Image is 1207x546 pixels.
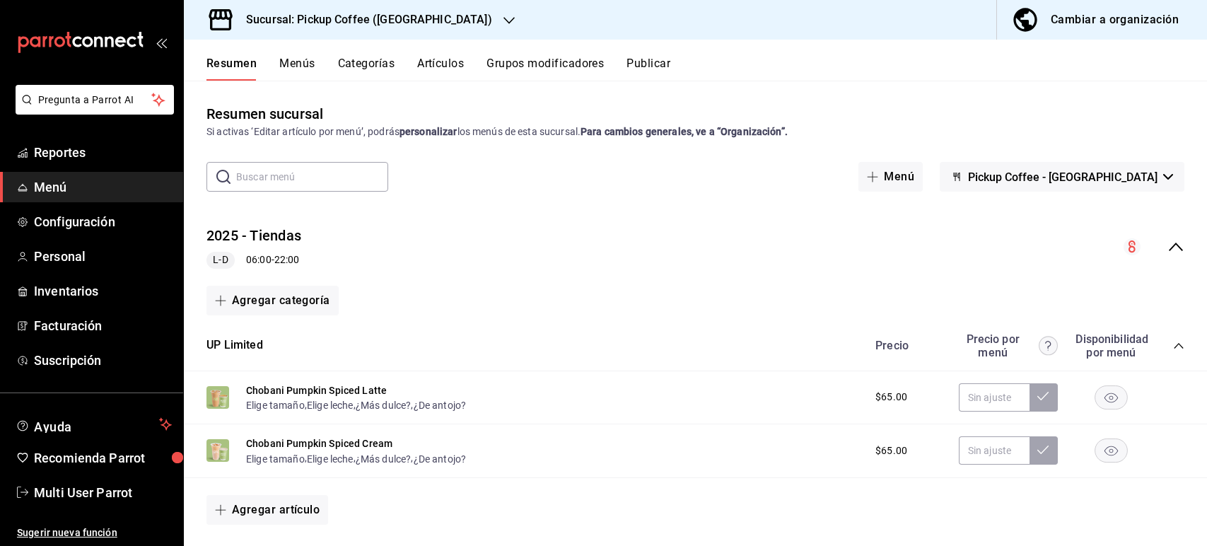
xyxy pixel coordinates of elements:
span: L-D [207,252,233,267]
button: Artículos [417,57,464,81]
button: Pregunta a Parrot AI [16,85,174,115]
div: Precio [861,339,952,352]
button: Elige tamaño [246,398,305,412]
h3: Sucursal: Pickup Coffee ([GEOGRAPHIC_DATA]) [235,11,492,28]
div: Resumen sucursal [206,103,323,124]
span: Ayuda [34,416,153,433]
span: Menú [34,178,172,197]
img: Preview [206,386,229,409]
button: Menú [858,162,923,192]
button: ¿De antojo? [414,398,467,412]
button: Elige tamaño [246,452,305,466]
input: Sin ajuste [959,436,1030,465]
input: Buscar menú [236,163,388,191]
a: Pregunta a Parrot AI [10,103,174,117]
div: Si activas ‘Editar artículo por menú’, podrás los menús de esta sucursal. [206,124,1184,139]
span: $65.00 [875,390,907,405]
input: Sin ajuste [959,383,1030,412]
div: navigation tabs [206,57,1207,81]
strong: Para cambios generales, ve a “Organización”. [581,126,788,137]
div: , , , [246,451,466,465]
button: Categorías [338,57,395,81]
span: Configuración [34,212,172,231]
span: Suscripción [34,351,172,370]
button: Pickup Coffee - [GEOGRAPHIC_DATA] [940,162,1184,192]
img: Preview [206,439,229,462]
div: Precio por menú [959,332,1058,359]
div: Cambiar a organización [1051,10,1179,30]
span: Sugerir nueva función [17,525,172,540]
button: Resumen [206,57,257,81]
span: Pregunta a Parrot AI [38,93,152,108]
span: Inventarios [34,281,172,301]
button: collapse-category-row [1173,340,1184,352]
button: Agregar artículo [206,495,328,525]
button: Agregar categoría [206,286,339,315]
button: Chobani Pumpkin Spiced Latte [246,383,387,397]
div: , , , [246,397,466,412]
span: Personal [34,247,172,266]
button: Chobani Pumpkin Spiced Cream [246,436,392,451]
span: Pickup Coffee - [GEOGRAPHIC_DATA] [968,170,1158,184]
button: 2025 - Tiendas [206,226,301,246]
span: Facturación [34,316,172,335]
button: ¿De antojo? [414,452,467,466]
div: 06:00 - 22:00 [206,252,301,269]
button: Grupos modificadores [486,57,604,81]
button: Menús [279,57,315,81]
button: ¿Más dulce? [356,398,412,412]
button: open_drawer_menu [156,37,167,48]
button: UP Limited [206,337,263,354]
span: Reportes [34,143,172,162]
strong: personalizar [400,126,457,137]
button: Elige leche [307,398,354,412]
span: Multi User Parrot [34,483,172,502]
span: Recomienda Parrot [34,448,172,467]
button: ¿Más dulce? [356,452,412,466]
button: Publicar [626,57,670,81]
div: Disponibilidad por menú [1075,332,1146,359]
div: collapse-menu-row [184,214,1207,280]
span: $65.00 [875,443,907,458]
button: Elige leche [307,452,354,466]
